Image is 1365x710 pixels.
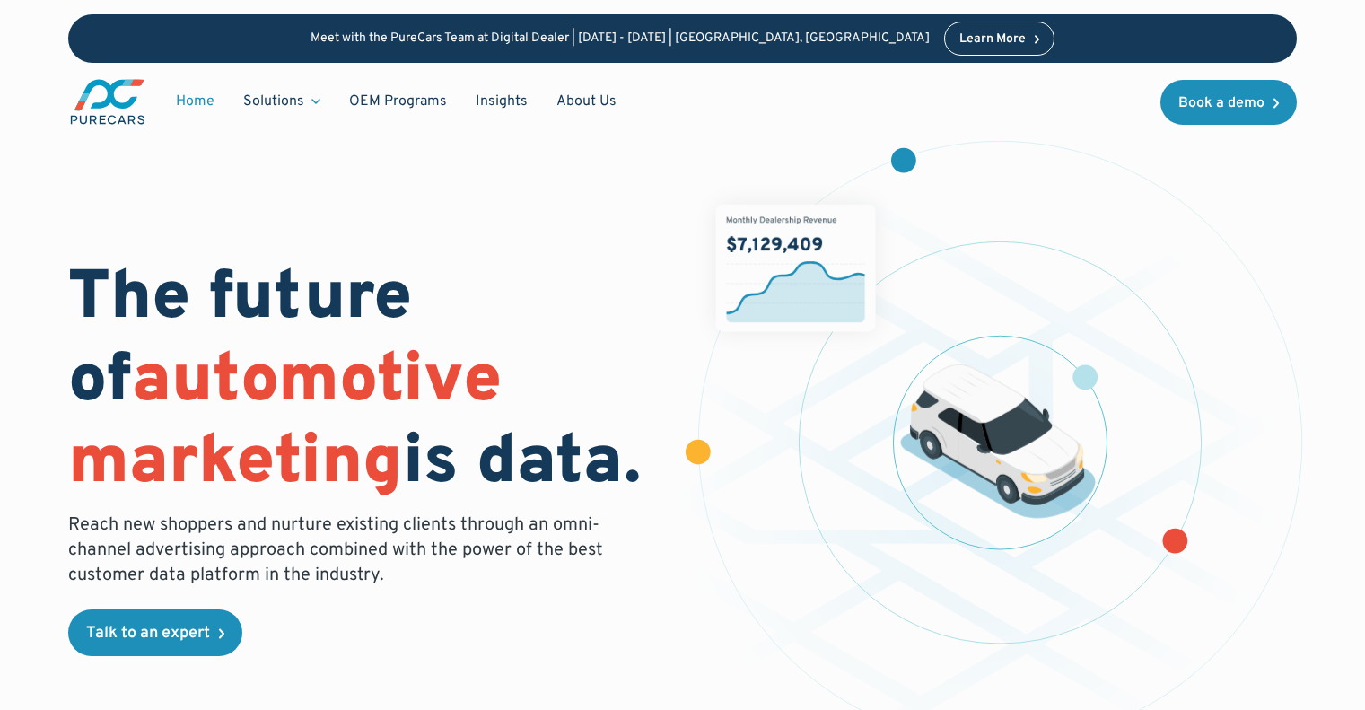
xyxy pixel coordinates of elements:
a: Talk to an expert [68,609,242,656]
a: Learn More [944,22,1055,56]
p: Meet with the PureCars Team at Digital Dealer | [DATE] - [DATE] | [GEOGRAPHIC_DATA], [GEOGRAPHIC_... [311,31,930,47]
a: main [68,77,147,127]
a: About Us [542,84,631,118]
a: Book a demo [1160,80,1297,125]
a: OEM Programs [335,84,461,118]
a: Insights [461,84,542,118]
div: Talk to an expert [86,626,210,642]
img: purecars logo [68,77,147,127]
img: illustration of a vehicle [900,364,1096,519]
div: Solutions [243,92,304,111]
span: automotive marketing [68,339,502,507]
h1: The future of is data. [68,259,661,505]
div: Book a demo [1178,96,1264,110]
p: Reach new shoppers and nurture existing clients through an omni-channel advertising approach comb... [68,513,614,588]
div: Solutions [229,84,335,118]
img: chart showing monthly dealership revenue of $7m [716,204,876,331]
div: Learn More [959,33,1026,46]
a: Home [162,84,229,118]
